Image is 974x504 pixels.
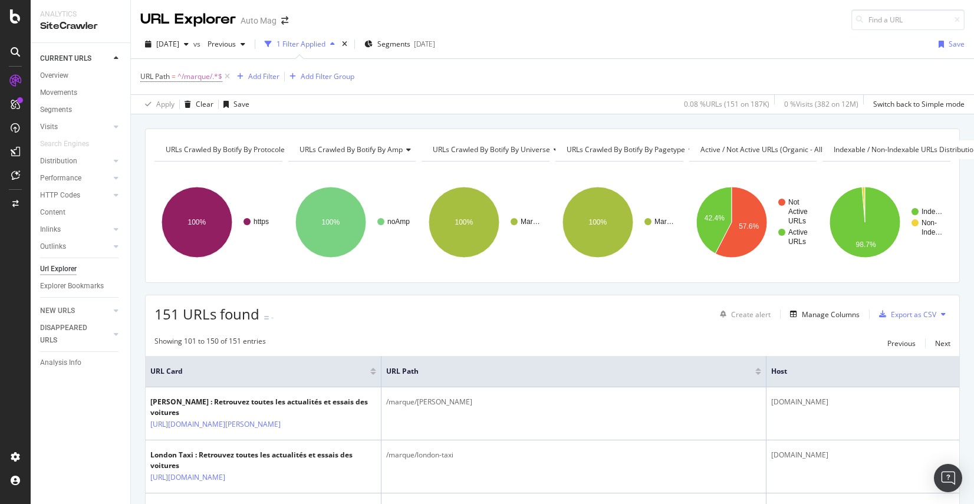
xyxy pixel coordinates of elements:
text: 98.7% [856,241,876,249]
div: Analysis Info [40,357,81,369]
div: Switch back to Simple mode [873,99,965,109]
div: Save [233,99,249,109]
span: URLs Crawled By Botify By protocole [166,144,285,154]
span: URLs Crawled By Botify By universe [433,144,550,154]
button: Add Filter [232,70,279,84]
a: Performance [40,172,110,185]
div: times [340,38,350,50]
div: Open Intercom Messenger [934,464,962,492]
h4: Active / Not Active URLs [698,140,843,159]
div: Export as CSV [891,309,936,319]
button: Previous [203,35,250,54]
span: 2025 Sep. 2nd [156,39,179,49]
button: Segments[DATE] [360,35,440,54]
a: Content [40,206,122,219]
button: Save [219,95,249,114]
text: Not [788,198,799,206]
span: 151 URLs found [154,304,259,324]
h4: URLs Crawled By Botify By universe [430,140,568,159]
text: 100% [455,218,473,226]
div: A chart. [822,171,950,274]
div: Apply [156,99,175,109]
text: 100% [188,218,206,226]
button: Previous [887,336,916,350]
div: CURRENT URLS [40,52,91,65]
span: = [172,71,176,81]
div: Analytics [40,9,121,19]
div: A chart. [689,171,817,274]
button: Add Filter Group [285,70,354,84]
text: URLs [788,217,806,225]
div: Auto Mag [241,15,277,27]
a: Analysis Info [40,357,122,369]
a: Outlinks [40,241,110,253]
div: [DATE] [414,39,435,49]
svg: A chart. [422,171,549,274]
div: Next [935,338,950,348]
text: 100% [321,218,340,226]
text: https [254,218,269,226]
span: URLs Crawled By Botify By amp [300,144,403,154]
div: Clear [196,99,213,109]
text: Active [788,228,808,236]
div: Showing 101 to 150 of 151 entries [154,336,266,350]
div: Inlinks [40,223,61,236]
svg: A chart. [288,171,416,274]
button: Clear [180,95,213,114]
div: Overview [40,70,68,82]
div: /marque/london-taxi [386,450,761,460]
a: Overview [40,70,122,82]
span: URL Path [140,71,170,81]
div: Visits [40,121,58,133]
text: 42.4% [704,214,724,222]
div: Distribution [40,155,77,167]
a: Url Explorer [40,263,122,275]
div: /marque/[PERSON_NAME] [386,397,761,407]
input: Find a URL [851,9,965,30]
svg: A chart. [154,171,282,274]
span: URLs Crawled By Botify By pagetype [567,144,685,154]
text: 100% [588,218,607,226]
text: Inde… [922,228,942,236]
text: Inde… [922,207,942,216]
a: Visits [40,121,110,133]
a: Segments [40,104,122,116]
div: Create alert [731,309,771,319]
div: SiteCrawler [40,19,121,33]
button: Manage Columns [785,307,860,321]
span: vs [193,39,203,49]
text: Active [788,207,808,216]
img: Equal [264,316,269,319]
h4: URLs Crawled By Botify By protocole [163,140,302,159]
a: Distribution [40,155,110,167]
a: Movements [40,87,122,99]
div: Movements [40,87,77,99]
a: Explorer Bookmarks [40,280,122,292]
div: Previous [887,338,916,348]
div: Explorer Bookmarks [40,280,104,292]
button: Export as CSV [874,305,936,324]
button: Next [935,336,950,350]
div: - [271,312,274,322]
span: ^/marque/.*$ [177,68,222,85]
div: Add Filter [248,71,279,81]
div: Segments [40,104,72,116]
button: Switch back to Simple mode [868,95,965,114]
svg: A chart. [555,171,683,274]
span: Segments [377,39,410,49]
button: [DATE] [140,35,193,54]
a: [URL][DOMAIN_NAME] [150,472,225,483]
a: [URL][DOMAIN_NAME][PERSON_NAME] [150,419,281,430]
div: Url Explorer [40,263,77,275]
text: 57.6% [739,222,759,230]
a: CURRENT URLS [40,52,110,65]
div: URL Explorer [140,9,236,29]
div: NEW URLS [40,305,75,317]
div: HTTP Codes [40,189,80,202]
a: Search Engines [40,138,101,150]
div: 0 % Visits ( 382 on 12M ) [784,99,858,109]
div: Performance [40,172,81,185]
div: arrow-right-arrow-left [281,17,288,25]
